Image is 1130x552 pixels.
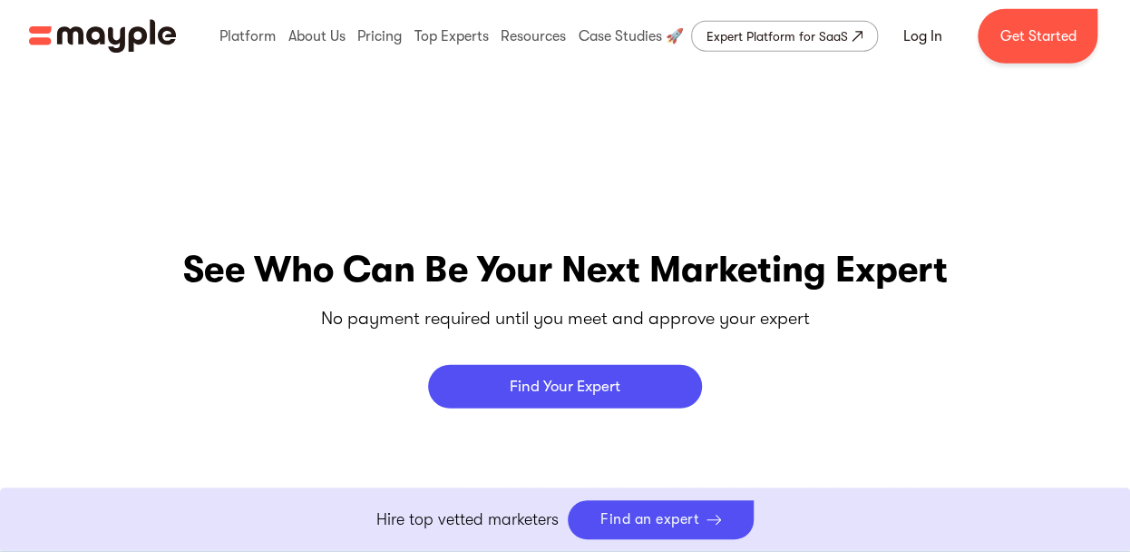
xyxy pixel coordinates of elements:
a: Log In [881,15,963,58]
div: Pricing [353,7,406,65]
p: Find Your Expert [510,379,620,395]
div: Platform [215,7,280,65]
img: Mayple logo [29,19,176,54]
a: Find Your Expert [428,365,702,409]
h2: See Who Can Be Your Next Marketing Expert [183,244,948,295]
a: Get Started [978,9,1097,64]
div: About Us [284,7,350,65]
div: Top Experts [410,7,493,65]
a: home [29,19,176,54]
div: Resources [496,7,570,65]
a: Expert Platform for SaaS [691,21,878,52]
p: No payment required until you meet and approve your expert [321,304,810,332]
div: Expert Platform for SaaS [706,25,848,47]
